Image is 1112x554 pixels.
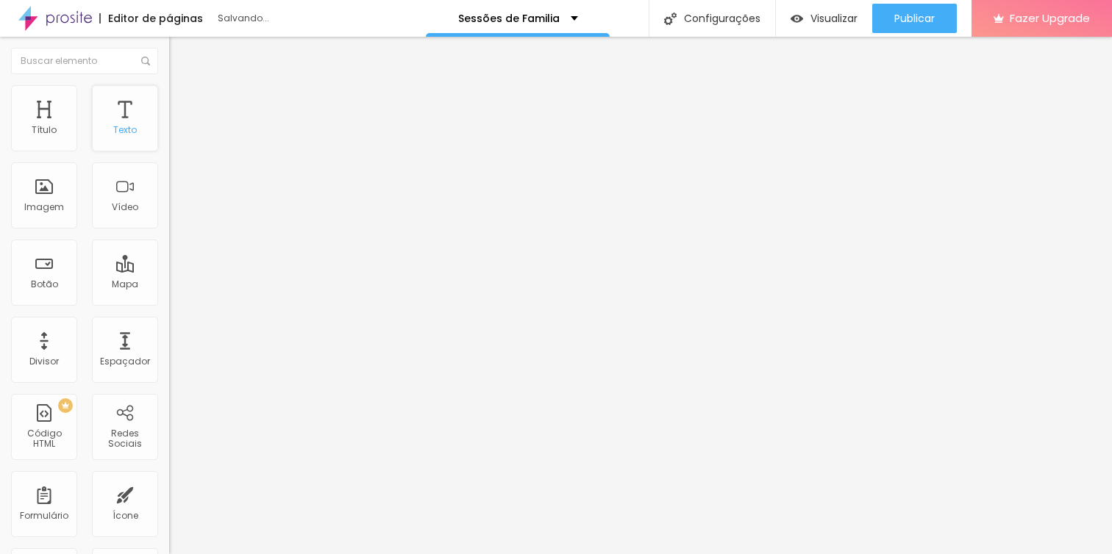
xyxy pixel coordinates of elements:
[112,202,138,212] div: Vídeo
[32,125,57,135] div: Título
[872,4,957,33] button: Publicar
[113,511,138,521] div: Ícone
[218,14,387,23] div: Salvando...
[458,13,560,24] p: Sessões de Familia
[1010,12,1090,24] span: Fazer Upgrade
[664,12,677,25] img: Icone
[169,37,1112,554] iframe: Editor
[791,12,803,25] img: view-1.svg
[776,4,872,33] button: Visualizar
[141,57,150,65] img: Icone
[112,279,138,289] div: Mapa
[31,279,58,289] div: Botão
[20,511,68,521] div: Formulário
[15,428,73,450] div: Código HTML
[894,12,935,24] span: Publicar
[24,202,64,212] div: Imagem
[113,125,137,135] div: Texto
[96,428,154,450] div: Redes Sociais
[100,356,150,367] div: Espaçador
[11,48,158,74] input: Buscar elemento
[29,356,59,367] div: Divisor
[99,13,203,24] div: Editor de páginas
[810,12,858,24] span: Visualizar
